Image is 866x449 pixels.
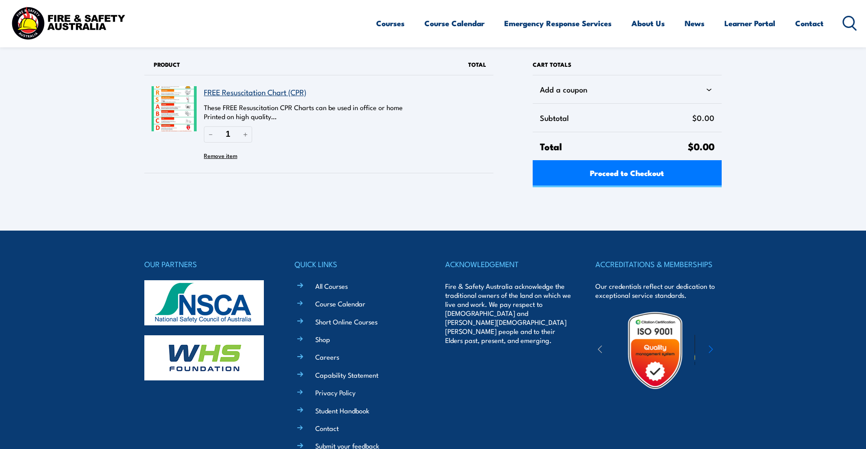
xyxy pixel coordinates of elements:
span: Total [468,60,486,69]
h2: Cart totals [533,54,722,75]
img: nsca-logo-footer [144,280,264,325]
a: Proceed to Checkout [533,160,722,187]
p: These FREE Resuscitation CPR Charts can be used in office or home Printed on high quality… [204,103,441,121]
a: Careers [315,352,339,361]
span: Product [154,60,180,69]
span: Proceed to Checkout [590,161,664,185]
a: Privacy Policy [315,388,355,397]
div: Add a coupon [540,83,714,96]
a: Course Calendar [424,11,484,35]
span: Total [540,139,688,153]
h4: ACKNOWLEDGEMENT [445,258,571,270]
img: Untitled design (19) [616,311,695,390]
p: Fire & Safety Australia acknowledge the traditional owners of the land on which we live and work.... [445,282,571,345]
a: Contact [315,423,339,433]
a: Course Calendar [315,299,365,308]
a: Shop [315,334,330,344]
a: Short Online Courses [315,317,378,326]
img: whs-logo-footer [144,335,264,380]
a: Contact [795,11,824,35]
h4: QUICK LINKS [295,258,421,270]
input: Quantity of FREE Resuscitation Chart (CPR) in your cart. [217,126,239,142]
a: FREE Resuscitation Chart (CPR) [204,86,306,97]
button: Reduce quantity of FREE Resuscitation Chart (CPR) [204,126,217,142]
span: $0.00 [692,111,714,125]
span: Subtotal [540,111,692,125]
a: About Us [631,11,665,35]
a: Courses [376,11,405,35]
p: Our credentials reflect our dedication to exceptional service standards. [595,282,722,300]
img: ewpa-logo [695,335,773,366]
a: Capability Statement [315,370,378,380]
a: Student Handbook [315,406,369,415]
h4: ACCREDITATIONS & MEMBERSHIPS [595,258,722,270]
a: Learner Portal [724,11,775,35]
a: Emergency Response Services [504,11,612,35]
button: Remove FREE Resuscitation Chart (CPR) from cart [204,148,237,162]
button: Increase quantity of FREE Resuscitation Chart (CPR) [239,126,252,142]
a: News [685,11,705,35]
h4: OUR PARTNERS [144,258,271,270]
img: FREE Resuscitation Chart - What are the 7 steps to CPR? [152,86,197,131]
a: All Courses [315,281,348,291]
span: $0.00 [688,139,714,153]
